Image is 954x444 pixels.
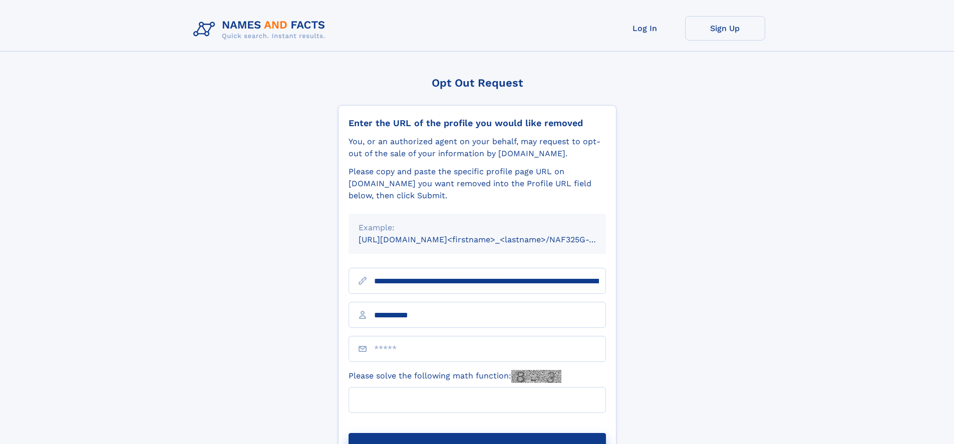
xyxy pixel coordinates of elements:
img: Logo Names and Facts [189,16,334,43]
div: Example: [359,222,596,234]
a: Log In [605,16,685,41]
label: Please solve the following math function: [349,370,561,383]
div: Please copy and paste the specific profile page URL on [DOMAIN_NAME] you want removed into the Pr... [349,166,606,202]
small: [URL][DOMAIN_NAME]<firstname>_<lastname>/NAF325G-xxxxxxxx [359,235,625,244]
div: You, or an authorized agent on your behalf, may request to opt-out of the sale of your informatio... [349,136,606,160]
div: Enter the URL of the profile you would like removed [349,118,606,129]
div: Opt Out Request [338,77,616,89]
a: Sign Up [685,16,765,41]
